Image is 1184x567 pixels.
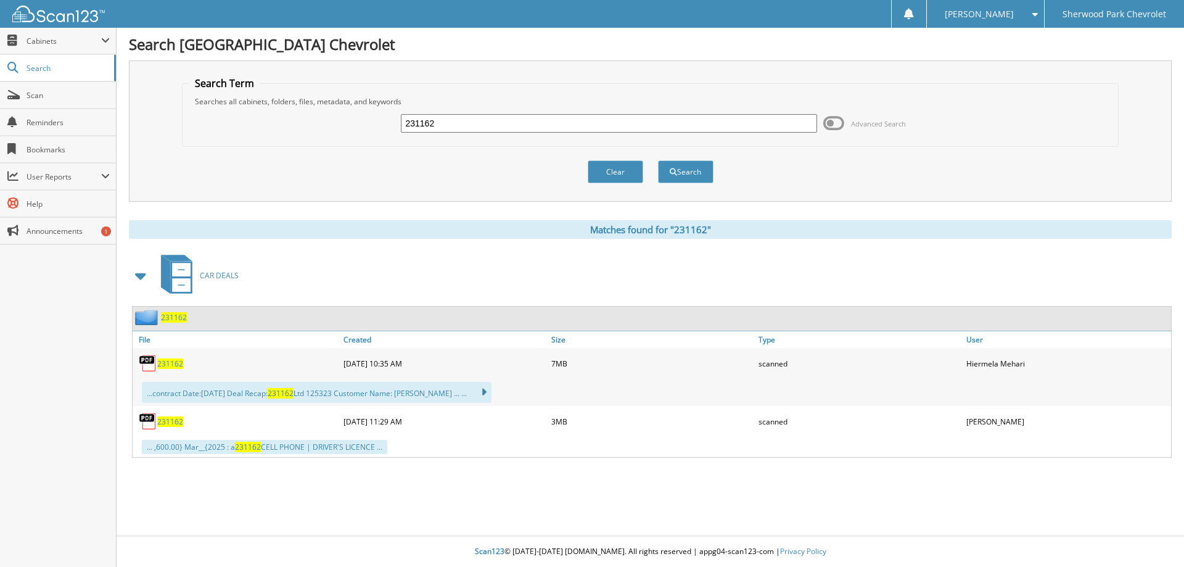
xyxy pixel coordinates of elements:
legend: Search Term [189,77,260,90]
div: Searches all cabinets, folders, files, metadata, and keywords [189,96,1112,107]
a: 231162 [157,358,183,369]
span: Announcements [27,226,110,236]
a: 231162 [157,416,183,427]
a: CAR DEALS [154,251,239,300]
span: 231162 [235,442,261,452]
div: ... ,600.00} Mar__{2025 : a CELL PHONE | DRIVER'S LICENCE ... [142,440,387,454]
span: Help [27,199,110,209]
div: [DATE] 10:35 AM [340,351,548,376]
div: © [DATE]-[DATE] [DOMAIN_NAME]. All rights reserved | appg04-scan123-com | [117,537,1184,567]
div: 1 [101,226,111,236]
img: PDF.png [139,412,157,431]
button: Search [658,160,713,183]
h1: Search [GEOGRAPHIC_DATA] Chevrolet [129,34,1172,54]
img: folder2.png [135,310,161,325]
a: 231162 [161,312,187,323]
a: File [133,331,340,348]
span: CAR DEALS [200,270,239,281]
div: Hiermela Mehari [963,351,1171,376]
span: [PERSON_NAME] [945,10,1014,18]
div: scanned [755,409,963,434]
span: Search [27,63,108,73]
a: Size [548,331,756,348]
a: Type [755,331,963,348]
a: User [963,331,1171,348]
span: Sherwood Park Chevrolet [1063,10,1166,18]
div: 7MB [548,351,756,376]
div: ...contract Date:[DATE] Deal Recap: Ltd 125323 Customer Name: [PERSON_NAME] ... ... [142,382,491,403]
div: scanned [755,351,963,376]
img: scan123-logo-white.svg [12,6,105,22]
div: 3MB [548,409,756,434]
span: 231162 [268,388,294,399]
span: Scan123 [475,546,504,557]
a: Created [340,331,548,348]
img: PDF.png [139,354,157,373]
span: Bookmarks [27,144,110,155]
span: User Reports [27,172,101,182]
span: Cabinets [27,36,101,46]
span: Scan [27,90,110,101]
div: Matches found for "231162" [129,220,1172,239]
div: [DATE] 11:29 AM [340,409,548,434]
span: Reminders [27,117,110,128]
a: Privacy Policy [780,546,826,557]
span: Advanced Search [851,119,906,128]
button: Clear [588,160,643,183]
div: [PERSON_NAME] [963,409,1171,434]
